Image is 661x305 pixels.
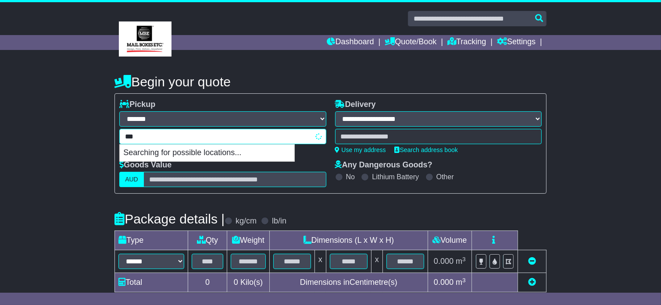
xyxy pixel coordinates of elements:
[462,256,466,262] sup: 3
[434,257,454,266] span: 0.000
[371,250,382,273] td: x
[346,173,355,181] label: No
[227,273,269,292] td: Kilo(s)
[528,257,536,266] a: Remove this item
[335,146,386,153] a: Use my address
[428,231,472,250] td: Volume
[436,173,454,181] label: Other
[188,273,227,292] td: 0
[528,278,536,287] a: Add new item
[119,100,155,110] label: Pickup
[314,250,326,273] td: x
[335,160,432,170] label: Any Dangerous Goods?
[447,35,486,50] a: Tracking
[236,216,257,226] label: kg/cm
[272,216,286,226] label: lb/in
[372,173,419,181] label: Lithium Battery
[462,277,466,284] sup: 3
[234,278,238,287] span: 0
[115,231,188,250] td: Type
[269,231,428,250] td: Dimensions (L x W x H)
[395,146,458,153] a: Search address book
[497,35,536,50] a: Settings
[119,129,326,144] typeahead: Please provide city
[227,231,269,250] td: Weight
[456,278,466,287] span: m
[119,160,172,170] label: Goods Value
[385,35,436,50] a: Quote/Book
[456,257,466,266] span: m
[269,273,428,292] td: Dimensions in Centimetre(s)
[114,212,225,226] h4: Package details |
[335,100,376,110] label: Delivery
[434,278,454,287] span: 0.000
[119,172,144,187] label: AUD
[327,35,374,50] a: Dashboard
[114,74,547,89] h4: Begin your quote
[188,231,227,250] td: Qty
[120,145,294,161] p: Searching for possible locations...
[115,273,188,292] td: Total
